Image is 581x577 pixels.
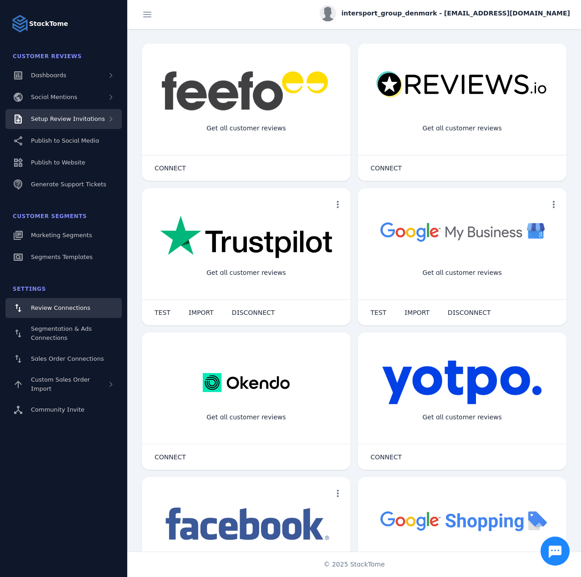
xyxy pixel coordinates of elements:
span: Social Mentions [31,94,77,100]
button: DISCONNECT [439,303,500,322]
a: Publish to Social Media [5,131,122,151]
span: DISCONNECT [232,309,275,316]
span: Dashboards [31,72,66,79]
span: Custom Sales Order Import [31,376,90,392]
a: Segments Templates [5,247,122,267]
span: Settings [13,286,46,292]
a: Segmentation & Ads Connections [5,320,122,347]
span: Segments Templates [31,254,93,260]
span: intersport_group_denmark - [EMAIL_ADDRESS][DOMAIN_NAME] [341,9,570,18]
span: CONNECT [371,165,402,171]
a: Sales Order Connections [5,349,122,369]
a: Review Connections [5,298,122,318]
img: trustpilot.png [160,215,332,260]
span: TEST [371,309,386,316]
span: IMPORT [189,309,214,316]
img: googlebusiness.png [376,215,548,248]
button: TEST [361,303,396,322]
div: Import Products from Google [408,550,516,574]
button: DISCONNECT [223,303,284,322]
img: reviewsio.svg [376,71,548,99]
span: Customer Segments [13,213,87,219]
span: Review Connections [31,304,90,311]
div: Get all customer reviews [415,116,509,140]
div: Get all customer reviews [199,261,293,285]
span: CONNECT [371,454,402,460]
span: Publish to Social Media [31,137,99,144]
span: TEST [155,309,170,316]
div: Get all customer reviews [415,405,509,429]
img: yotpo.png [382,360,542,405]
span: IMPORT [405,309,430,316]
span: Publish to Website [31,159,85,166]
button: CONNECT [145,159,195,177]
a: Marketing Segments [5,225,122,245]
div: Get all customer reviews [199,116,293,140]
button: CONNECT [145,448,195,466]
button: IMPORT [396,303,439,322]
span: CONNECT [155,165,186,171]
img: okendo.webp [203,360,290,405]
strong: StackTome [29,19,68,29]
span: © 2025 StackTome [324,560,385,569]
span: Customer Reviews [13,53,82,60]
button: more [329,484,347,502]
span: Sales Order Connections [31,355,104,362]
img: Logo image [11,15,29,33]
div: Get all customer reviews [199,405,293,429]
div: Get all customer reviews [415,261,509,285]
button: IMPORT [180,303,223,322]
img: profile.jpg [320,5,336,21]
button: TEST [145,303,180,322]
span: Marketing Segments [31,232,92,239]
img: googleshopping.png [376,504,548,537]
img: facebook.png [160,504,332,545]
img: feefo.png [160,71,332,111]
span: DISCONNECT [448,309,491,316]
button: intersport_group_denmark - [EMAIL_ADDRESS][DOMAIN_NAME] [320,5,570,21]
span: Setup Review Invitations [31,115,105,122]
span: CONNECT [155,454,186,460]
a: Generate Support Tickets [5,174,122,194]
span: Generate Support Tickets [31,181,106,188]
span: Community Invite [31,406,85,413]
a: Community Invite [5,400,122,420]
a: Publish to Website [5,153,122,173]
button: more [329,195,347,214]
button: CONNECT [361,159,411,177]
span: Segmentation & Ads Connections [31,325,92,341]
button: more [545,195,563,214]
button: CONNECT [361,448,411,466]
